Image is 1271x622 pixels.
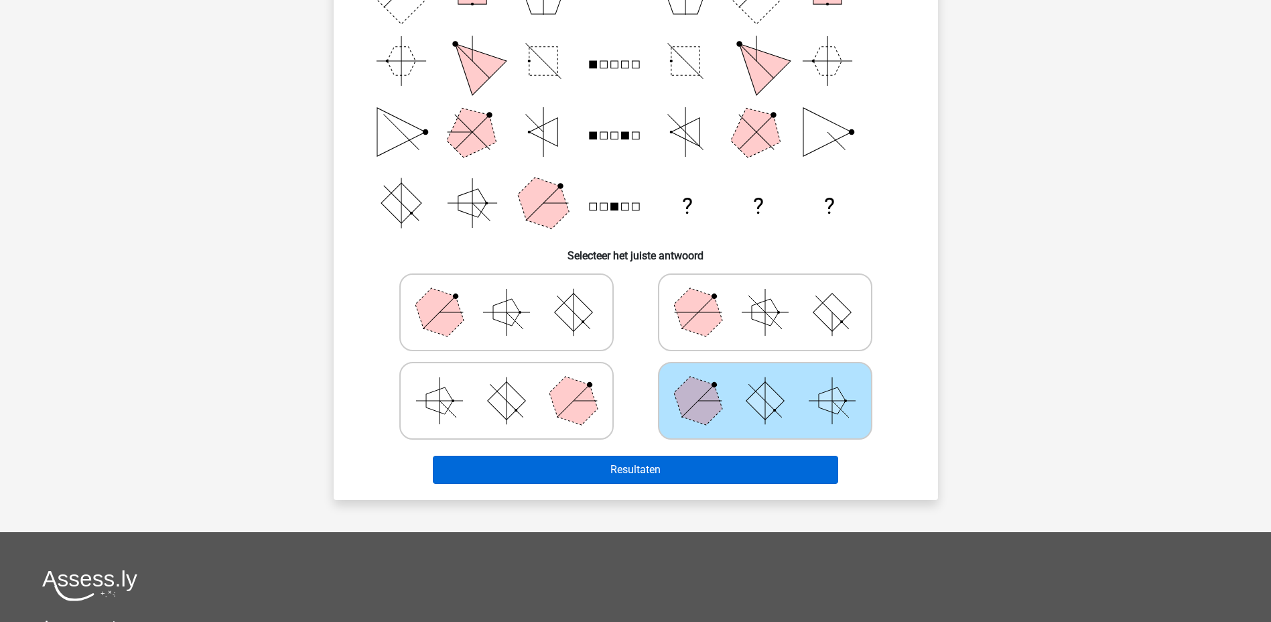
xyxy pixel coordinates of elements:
text: ? [752,193,763,219]
img: Assessly logo [42,570,137,601]
h6: Selecteer het juiste antwoord [355,239,917,262]
text: ? [824,193,835,219]
button: Resultaten [433,456,838,484]
text: ? [681,193,692,219]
